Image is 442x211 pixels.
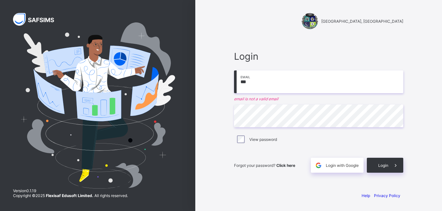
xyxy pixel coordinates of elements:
img: Hero Image [20,22,175,189]
span: Login with Google [326,163,359,168]
label: View password [249,137,277,142]
a: Privacy Policy [374,193,400,198]
span: Login [378,163,388,168]
strong: Flexisaf Edusoft Limited. [46,193,93,198]
span: Forgot your password? [234,163,295,168]
a: Help [362,193,370,198]
em: email is not a valid email [234,96,403,101]
span: Login [234,51,403,62]
img: SAFSIMS Logo [13,13,62,26]
a: Click here [276,163,295,168]
img: google.396cfc9801f0270233282035f929180a.svg [315,162,322,169]
span: Copyright © 2025 All rights reserved. [13,193,128,198]
span: [GEOGRAPHIC_DATA], [GEOGRAPHIC_DATA] [321,19,403,24]
span: Version 0.1.19 [13,188,128,193]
